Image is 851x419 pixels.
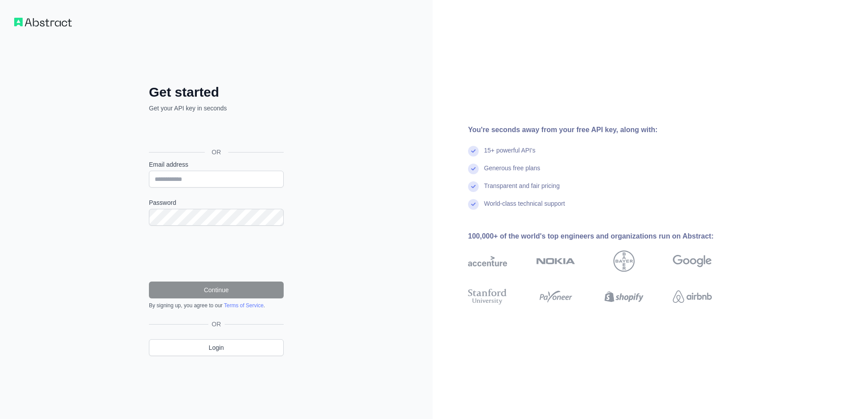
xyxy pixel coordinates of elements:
[468,287,507,306] img: stanford university
[208,320,225,329] span: OR
[149,104,284,113] p: Get your API key in seconds
[468,231,740,242] div: 100,000+ of the world's top engineers and organizations run on Abstract:
[149,302,284,309] div: By signing up, you agree to our .
[613,251,635,272] img: bayer
[484,164,540,181] div: Generous free plans
[468,199,479,210] img: check mark
[149,236,284,271] iframe: reCAPTCHA
[605,287,644,306] img: shopify
[149,84,284,100] h2: Get started
[536,251,575,272] img: nokia
[468,146,479,157] img: check mark
[468,164,479,174] img: check mark
[484,181,560,199] div: Transparent and fair pricing
[673,287,712,306] img: airbnb
[673,251,712,272] img: google
[468,251,507,272] img: accenture
[149,282,284,298] button: Continue
[205,148,228,157] span: OR
[484,199,565,217] div: World-class technical support
[14,18,72,27] img: Workflow
[536,287,575,306] img: payoneer
[468,181,479,192] img: check mark
[144,122,286,142] iframe: Sign in with Google Button
[224,302,263,309] a: Terms of Service
[149,160,284,169] label: Email address
[484,146,535,164] div: 15+ powerful API's
[468,125,740,135] div: You're seconds away from your free API key, along with:
[149,339,284,356] a: Login
[149,198,284,207] label: Password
